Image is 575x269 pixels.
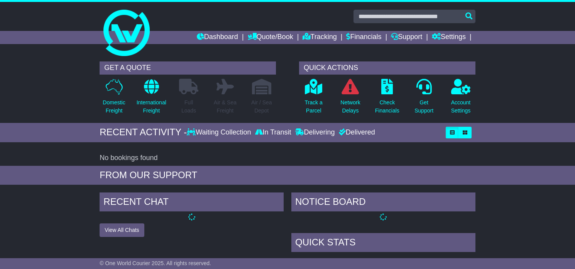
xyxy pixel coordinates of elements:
[414,78,434,119] a: GetSupport
[100,61,276,75] div: GET A QUOTE
[253,128,293,137] div: In Transit
[102,78,125,119] a: DomesticFreight
[291,233,475,254] div: Quick Stats
[451,99,471,115] p: Account Settings
[432,31,466,44] a: Settings
[100,223,144,237] button: View All Chats
[136,78,167,119] a: InternationalFreight
[346,31,381,44] a: Financials
[137,99,166,115] p: International Freight
[340,99,360,115] p: Network Delays
[100,192,284,213] div: RECENT CHAT
[303,31,337,44] a: Tracking
[451,78,471,119] a: AccountSettings
[187,128,253,137] div: Waiting Collection
[391,31,422,44] a: Support
[251,99,272,115] p: Air / Sea Depot
[340,78,360,119] a: NetworkDelays
[100,154,475,162] div: No bookings found
[291,192,475,213] div: NOTICE BOARD
[100,170,475,181] div: FROM OUR SUPPORT
[293,128,337,137] div: Delivering
[214,99,237,115] p: Air & Sea Freight
[197,31,238,44] a: Dashboard
[100,127,187,138] div: RECENT ACTIVITY -
[414,99,433,115] p: Get Support
[103,99,125,115] p: Domestic Freight
[304,78,323,119] a: Track aParcel
[299,61,475,75] div: QUICK ACTIONS
[179,99,198,115] p: Full Loads
[305,99,323,115] p: Track a Parcel
[248,31,293,44] a: Quote/Book
[337,128,375,137] div: Delivered
[375,99,399,115] p: Check Financials
[375,78,400,119] a: CheckFinancials
[100,260,211,266] span: © One World Courier 2025. All rights reserved.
